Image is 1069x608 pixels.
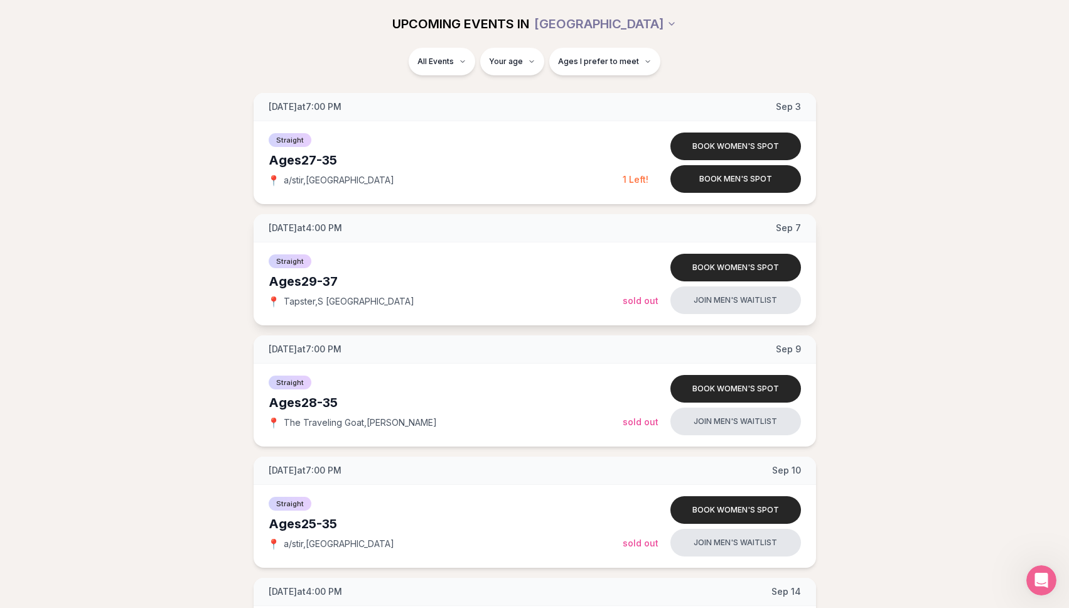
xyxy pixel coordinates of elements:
button: Book women's spot [670,375,801,403]
span: Sold Out [623,416,658,427]
span: Your age [489,57,523,67]
span: UPCOMING EVENTS IN [392,15,529,33]
span: Straight [269,133,311,147]
span: All Events [417,57,454,67]
button: Join men's waitlist [670,529,801,556]
span: Sep 14 [771,585,801,598]
span: Tapster , S [GEOGRAPHIC_DATA] [284,295,414,308]
div: Ages 25-35 [269,515,623,533]
span: Straight [269,376,311,389]
iframe: Intercom live chat [1026,565,1056,595]
span: Sold Out [623,538,658,548]
span: Sold Out [623,295,658,306]
button: Book women's spot [670,496,801,524]
div: Ages 28-35 [269,394,623,411]
span: [DATE] at 7:00 PM [269,464,341,477]
span: 📍 [269,418,279,428]
span: Straight [269,254,311,268]
span: 📍 [269,539,279,549]
button: Join men's waitlist [670,286,801,314]
button: Your age [480,48,544,75]
button: Ages I prefer to meet [549,48,660,75]
span: Sep 7 [776,222,801,234]
div: Ages 27-35 [269,151,623,169]
span: Sep 3 [776,100,801,113]
span: Straight [269,497,311,511]
span: Ages I prefer to meet [558,57,639,67]
button: All Events [409,48,475,75]
span: [DATE] at 7:00 PM [269,100,341,113]
span: Sep 9 [776,343,801,356]
div: Ages 29-37 [269,273,623,290]
span: 1 Left! [623,174,648,185]
span: [DATE] at 4:00 PM [269,222,342,234]
span: [DATE] at 4:00 PM [269,585,342,598]
span: 📍 [269,175,279,185]
button: Book women's spot [670,254,801,281]
button: [GEOGRAPHIC_DATA] [534,10,677,38]
button: Book men's spot [670,165,801,193]
span: Sep 10 [772,464,801,477]
span: a/stir , [GEOGRAPHIC_DATA] [284,174,394,187]
span: [DATE] at 7:00 PM [269,343,341,356]
button: Join men's waitlist [670,408,801,435]
span: 📍 [269,296,279,307]
span: a/stir , [GEOGRAPHIC_DATA] [284,538,394,550]
span: The Traveling Goat , [PERSON_NAME] [284,416,437,429]
button: Book women's spot [670,133,801,160]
